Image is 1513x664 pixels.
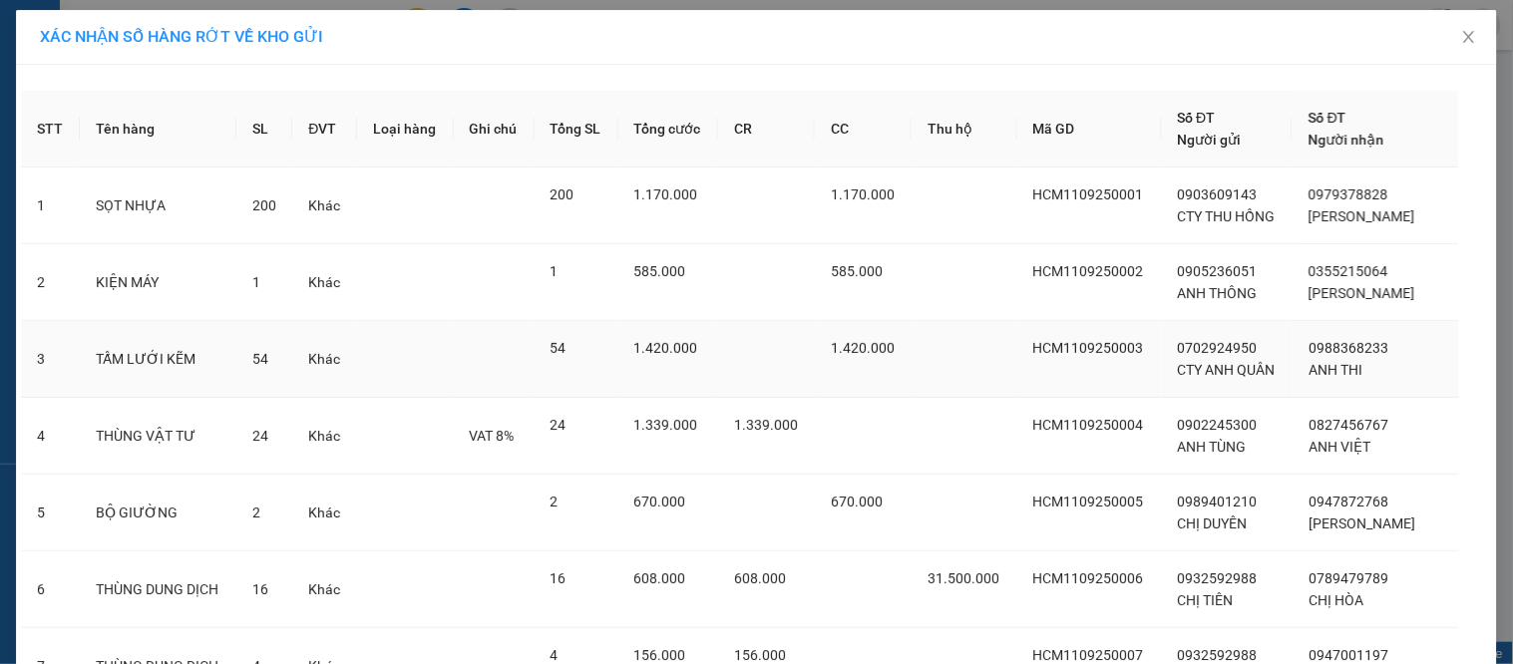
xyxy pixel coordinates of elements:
[1309,285,1415,301] span: [PERSON_NAME]
[1178,570,1258,586] span: 0932592988
[470,428,515,444] span: VAT 8%
[1309,186,1388,202] span: 0979378828
[1178,362,1276,378] span: CTY ANH QUÂN
[634,647,686,663] span: 156.000
[454,91,535,167] th: Ghi chú
[634,494,686,509] span: 670.000
[551,186,574,202] span: 200
[236,91,293,167] th: SL
[1033,494,1144,509] span: HCM1109250005
[357,91,453,167] th: Loại hàng
[1461,29,1477,45] span: close
[80,398,236,475] td: THÙNG VẬT TƯ
[1309,570,1388,586] span: 0789479789
[1178,208,1276,224] span: CTY THU HỒNG
[535,91,618,167] th: Tổng SL
[1178,110,1216,126] span: Số ĐT
[1033,186,1144,202] span: HCM1109250001
[80,244,236,321] td: KIỆN MÁY
[252,351,268,367] span: 54
[292,321,357,398] td: Khác
[1178,263,1258,279] span: 0905236051
[912,91,1016,167] th: Thu hộ
[831,263,883,279] span: 585.000
[1033,263,1144,279] span: HCM1109250002
[1178,647,1258,663] span: 0932592988
[1309,132,1384,148] span: Người nhận
[815,91,912,167] th: CC
[292,91,357,167] th: ĐVT
[1017,91,1162,167] th: Mã GD
[551,417,567,433] span: 24
[1309,439,1370,455] span: ANH VIỆT
[634,263,686,279] span: 585.000
[1309,515,1415,531] span: [PERSON_NAME]
[831,494,883,509] span: 670.000
[1309,647,1388,663] span: 0947001197
[292,551,357,628] td: Khác
[1178,494,1258,509] span: 0989401210
[21,398,80,475] td: 4
[292,398,357,475] td: Khác
[734,417,798,433] span: 1.339.000
[1178,186,1258,202] span: 0903609143
[928,570,999,586] span: 31.500.000
[1309,362,1362,378] span: ANH THI
[1178,417,1258,433] span: 0902245300
[80,91,236,167] th: Tên hàng
[1178,515,1248,531] span: CHỊ DUYÊN
[634,570,686,586] span: 608.000
[21,475,80,551] td: 5
[292,244,357,321] td: Khác
[252,581,268,597] span: 16
[252,428,268,444] span: 24
[1033,340,1144,356] span: HCM1109250003
[551,570,567,586] span: 16
[734,570,786,586] span: 608.000
[634,417,698,433] span: 1.339.000
[1178,285,1258,301] span: ANH THÔNG
[80,551,236,628] td: THÙNG DUNG DỊCH
[1309,494,1388,509] span: 0947872768
[1178,439,1247,455] span: ANH TÙNG
[1178,340,1258,356] span: 0702924950
[1178,592,1234,608] span: CHỊ TIÊN
[21,321,80,398] td: 3
[1309,417,1388,433] span: 0827456767
[252,274,260,290] span: 1
[1033,417,1144,433] span: HCM1109250004
[1441,10,1497,66] button: Close
[252,197,276,213] span: 200
[718,91,815,167] th: CR
[1309,263,1388,279] span: 0355215064
[1309,110,1346,126] span: Số ĐT
[1309,592,1363,608] span: CHỊ HÒA
[618,91,718,167] th: Tổng cước
[1178,132,1242,148] span: Người gửi
[1309,208,1415,224] span: [PERSON_NAME]
[292,167,357,244] td: Khác
[1033,570,1144,586] span: HCM1109250006
[80,321,236,398] td: TẤM LƯỚI KẼM
[551,647,559,663] span: 4
[21,167,80,244] td: 1
[1033,647,1144,663] span: HCM1109250007
[551,494,559,509] span: 2
[634,340,698,356] span: 1.420.000
[21,244,80,321] td: 2
[551,263,559,279] span: 1
[831,186,895,202] span: 1.170.000
[292,475,357,551] td: Khác
[734,647,786,663] span: 156.000
[21,551,80,628] td: 6
[831,340,895,356] span: 1.420.000
[634,186,698,202] span: 1.170.000
[40,27,323,46] span: XÁC NHẬN SỐ HÀNG RỚT VỀ KHO GỬI
[80,167,236,244] td: SỌT NHỰA
[252,504,260,520] span: 2
[21,91,80,167] th: STT
[551,340,567,356] span: 54
[80,475,236,551] td: BỘ GIƯỜNG
[1309,340,1388,356] span: 0988368233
